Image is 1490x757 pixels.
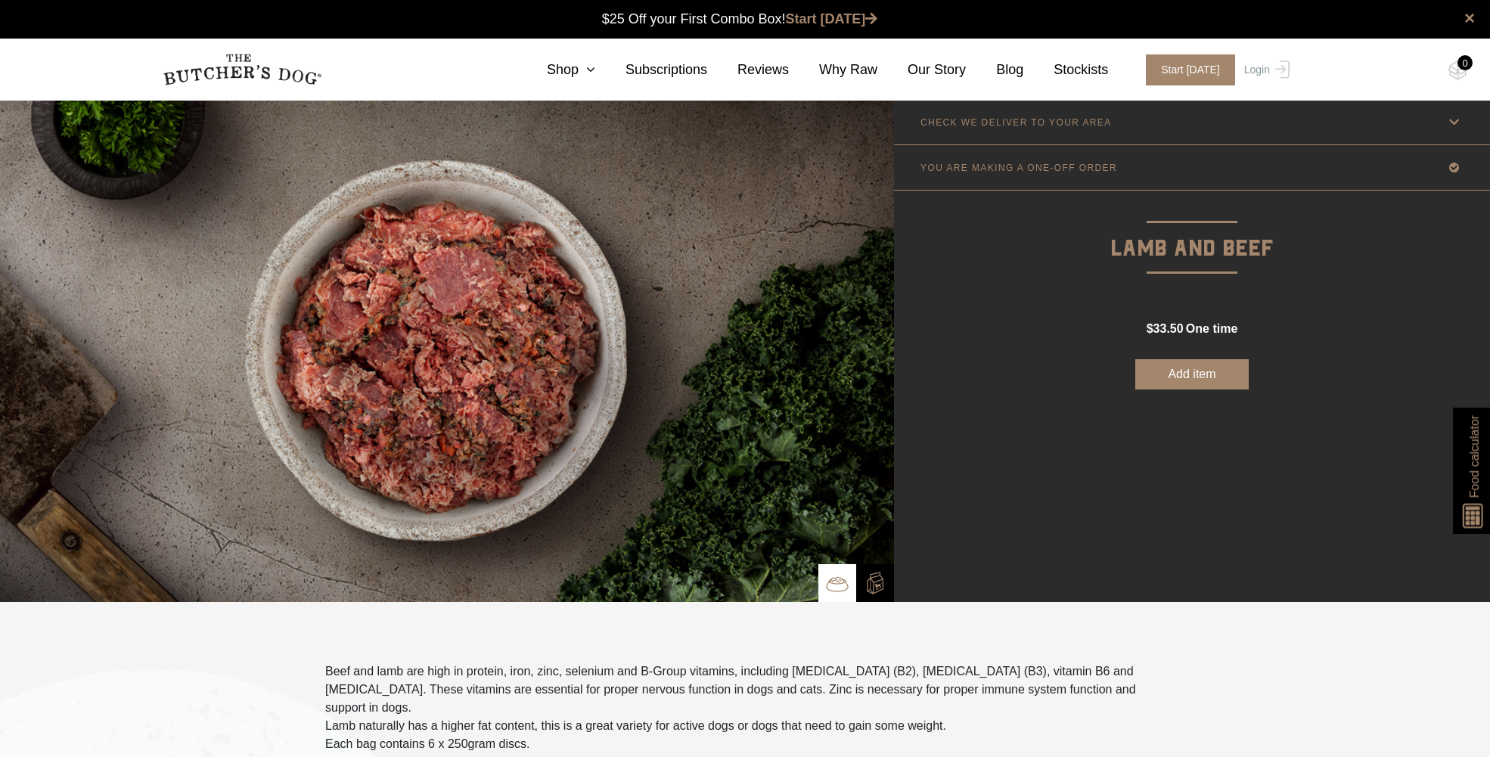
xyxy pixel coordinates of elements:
a: Blog [966,60,1023,80]
img: TBD_Bowl.png [826,572,849,595]
p: Each bag contains 6 x 250gram discs. [325,735,1165,753]
a: Reviews [707,60,789,80]
div: 0 [1457,55,1473,70]
a: YOU ARE MAKING A ONE-OFF ORDER [894,145,1490,190]
button: Add item [1135,359,1249,389]
p: YOU ARE MAKING A ONE-OFF ORDER [920,163,1117,173]
span: Start [DATE] [1146,54,1235,85]
a: CHECK WE DELIVER TO YOUR AREA [894,100,1490,144]
a: Subscriptions [595,60,707,80]
a: Why Raw [789,60,877,80]
p: CHECK WE DELIVER TO YOUR AREA [920,117,1112,128]
p: Lamb naturally has a higher fat content, this is a great variety for active dogs or dogs that nee... [325,717,1165,735]
a: close [1464,9,1475,27]
img: TBD_Cart-Empty.png [1448,60,1467,80]
span: 33.50 [1153,322,1184,335]
span: Food calculator [1465,415,1483,498]
span: $ [1147,322,1153,335]
a: Shop [517,60,595,80]
span: one time [1186,322,1237,335]
p: Beef and lamb are high in protein, iron, zinc, selenium and B-Group vitamins, including [MEDICAL_... [325,662,1165,717]
a: Stockists [1023,60,1108,80]
a: Start [DATE] [786,11,878,26]
a: Our Story [877,60,966,80]
a: Login [1240,54,1290,85]
img: TBD_Build-A-Box-2.png [864,572,886,594]
p: Lamb and Beef [894,191,1490,267]
a: Start [DATE] [1131,54,1240,85]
